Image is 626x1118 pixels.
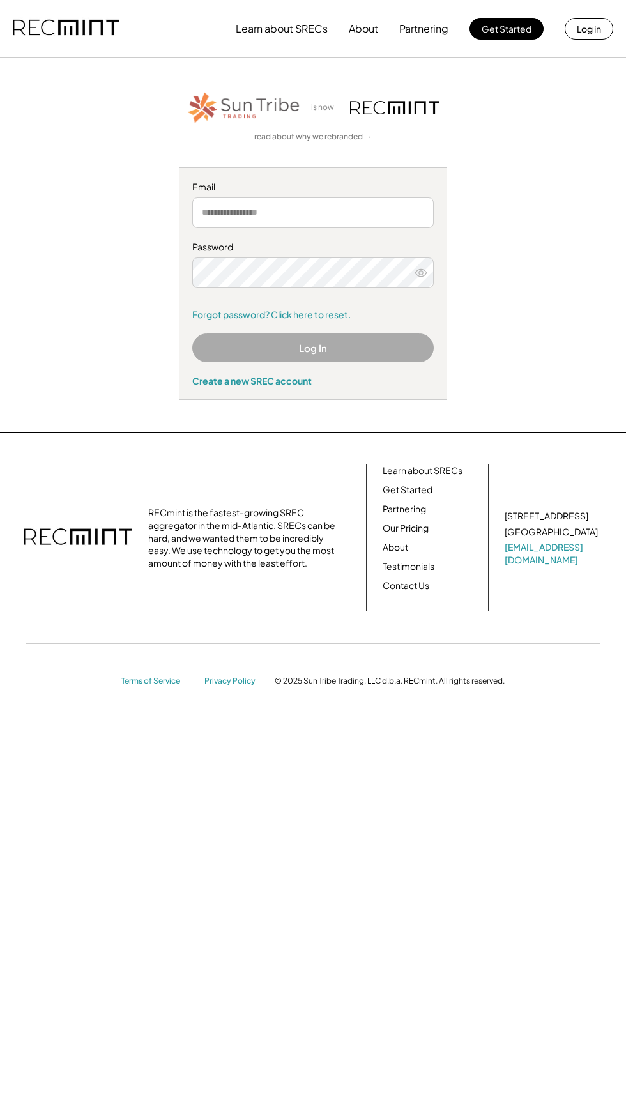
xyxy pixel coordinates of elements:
div: Email [192,181,434,194]
button: Get Started [469,18,544,40]
button: Learn about SRECs [236,16,328,42]
button: Partnering [399,16,448,42]
div: is now [308,102,344,113]
a: Our Pricing [383,522,429,535]
a: Terms of Service [121,676,192,687]
button: Log In [192,333,434,362]
a: Contact Us [383,579,429,592]
img: recmint-logotype%403x.png [13,7,119,50]
div: © 2025 Sun Tribe Trading, LLC d.b.a. RECmint. All rights reserved. [275,676,505,686]
div: [STREET_ADDRESS] [505,510,588,523]
a: [EMAIL_ADDRESS][DOMAIN_NAME] [505,541,600,566]
button: Log in [565,18,613,40]
a: Forgot password? Click here to reset. [192,309,434,321]
div: Create a new SREC account [192,375,434,387]
img: recmint-logotype%403x.png [350,101,439,114]
a: Partnering [383,503,426,516]
a: Testimonials [383,560,434,573]
a: Learn about SRECs [383,464,462,477]
a: About [383,541,408,554]
a: read about why we rebranded → [254,132,372,142]
a: Privacy Policy [204,676,262,687]
div: RECmint is the fastest-growing SREC aggregator in the mid-Atlantic. SRECs can be hard, and we wan... [148,507,340,569]
button: About [349,16,378,42]
img: recmint-logotype%403x.png [24,516,132,560]
div: [GEOGRAPHIC_DATA] [505,526,598,539]
div: Password [192,241,434,254]
img: STT_Horizontal_Logo%2B-%2BColor.png [187,90,302,125]
a: Get Started [383,484,432,496]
